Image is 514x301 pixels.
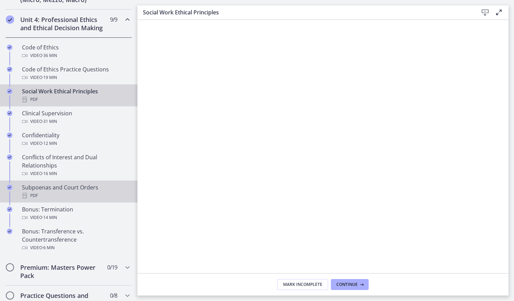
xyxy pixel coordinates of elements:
[110,15,117,24] span: 9 / 9
[22,109,129,126] div: Clinical Supervision
[20,15,104,32] h2: Unit 4: Professional Ethics and Ethical Decision Making
[283,282,322,287] span: Mark Incomplete
[22,65,129,82] div: Code of Ethics Practice Questions
[22,205,129,222] div: Bonus: Termination
[336,282,358,287] span: Continue
[7,111,12,116] i: Completed
[7,229,12,234] i: Completed
[22,192,129,200] div: PDF
[42,170,57,178] span: · 16 min
[20,263,104,280] h2: Premium: Masters Power Pack
[7,154,12,160] i: Completed
[277,279,328,290] button: Mark Incomplete
[22,87,129,104] div: Social Work Ethical Principles
[42,244,55,252] span: · 6 min
[22,244,129,252] div: Video
[7,207,12,212] i: Completed
[22,117,129,126] div: Video
[22,43,129,60] div: Code of Ethics
[7,45,12,50] i: Completed
[22,183,129,200] div: Subpoenas and Court Orders
[7,185,12,190] i: Completed
[22,73,129,82] div: Video
[22,131,129,148] div: Confidentiality
[42,51,57,60] span: · 36 min
[7,89,12,94] i: Completed
[22,227,129,252] div: Bonus: Transference vs. Countertransference
[107,263,117,271] span: 0 / 19
[22,95,129,104] div: PDF
[331,279,369,290] button: Continue
[42,73,57,82] span: · 19 min
[143,8,467,16] h3: Social Work Ethical Principles
[6,15,14,24] i: Completed
[42,139,57,148] span: · 12 min
[22,51,129,60] div: Video
[22,213,129,222] div: Video
[7,67,12,72] i: Completed
[110,291,117,300] span: 0 / 8
[42,213,57,222] span: · 14 min
[22,139,129,148] div: Video
[22,170,129,178] div: Video
[7,132,12,138] i: Completed
[42,117,57,126] span: · 31 min
[22,153,129,178] div: Conflicts of Interest and Dual Relationships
